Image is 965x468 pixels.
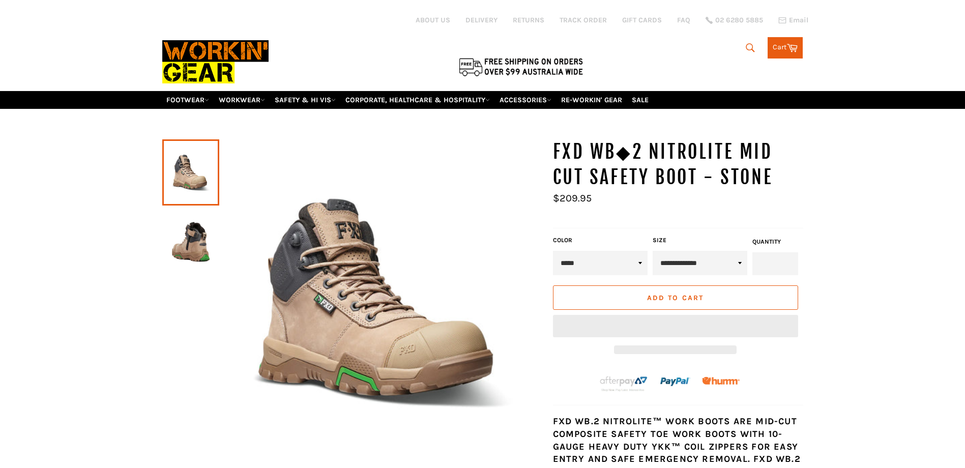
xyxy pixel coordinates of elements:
[495,91,555,109] a: ACCESSORIES
[465,15,498,25] a: DELIVERY
[341,91,494,109] a: CORPORATE, HEALTHCARE & HOSPITALITY
[677,15,690,25] a: FAQ
[560,15,607,25] a: TRACK ORDER
[513,15,544,25] a: RETURNS
[660,367,690,397] img: paypal.png
[706,17,763,24] a: 02 6280 5885
[653,236,747,245] label: Size
[752,238,798,246] label: Quantity
[715,17,763,24] span: 02 6280 5885
[647,294,704,302] span: Add to Cart
[599,375,649,392] img: Afterpay-Logo-on-dark-bg_large.png
[768,37,803,58] a: Cart
[553,139,803,190] h1: FXD WB◆2 Nitrolite Mid Cut Safety Boot - Stone
[271,91,340,109] a: SAFETY & HI VIS
[416,15,450,25] a: ABOUT US
[553,236,648,245] label: Color
[778,16,808,24] a: Email
[622,15,662,25] a: GIFT CARDS
[162,33,269,91] img: Workin Gear leaders in Workwear, Safety Boots, PPE, Uniforms. Australia's No.1 in Workwear
[162,91,213,109] a: FOOTWEAR
[553,192,592,204] span: $209.95
[167,211,214,267] img: FXD WB◆2 4.5 Zip Side Stone - Workin' Gear
[457,56,584,77] img: Flat $9.95 shipping Australia wide
[702,377,740,385] img: Humm_core_logo_RGB-01_300x60px_small_195d8312-4386-4de7-b182-0ef9b6303a37.png
[215,91,269,109] a: WORKWEAR
[553,285,798,310] button: Add to Cart
[557,91,626,109] a: RE-WORKIN' GEAR
[219,139,543,463] img: FXD WB◆2 Nitrolite Mid Cut Safety Boot - Stone - Workin' Gear
[789,17,808,24] span: Email
[628,91,653,109] a: SALE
